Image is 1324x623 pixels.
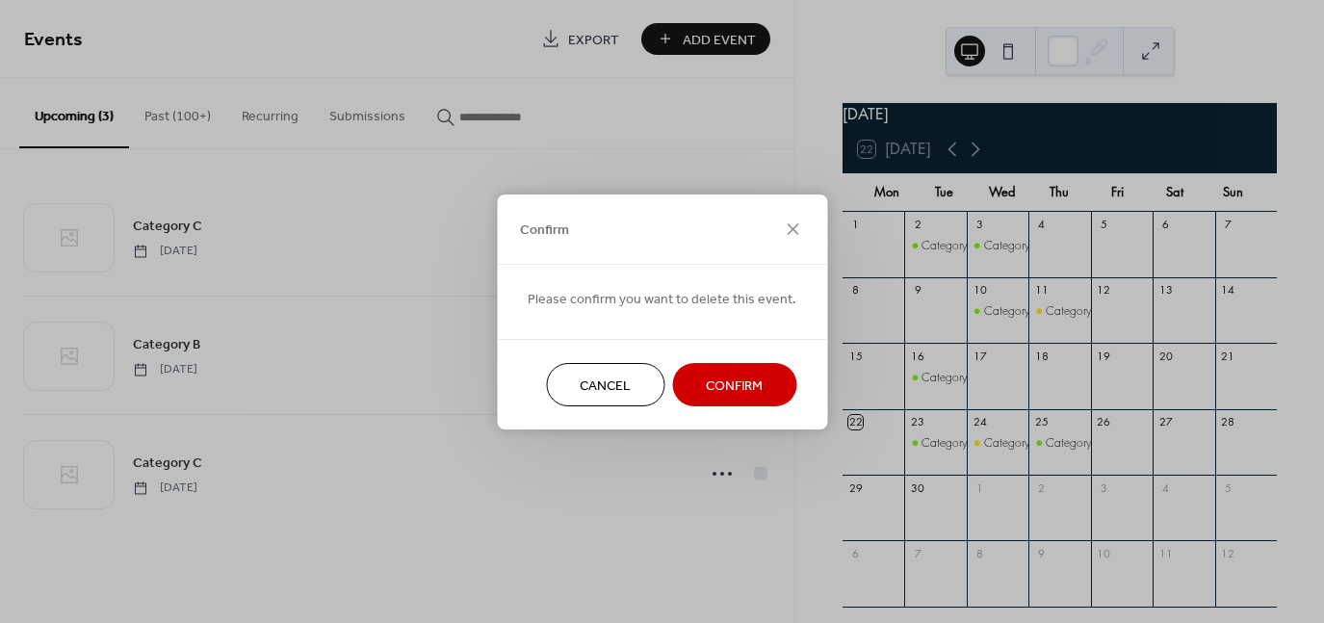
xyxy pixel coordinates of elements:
span: Please confirm you want to delete this event. [528,289,796,309]
span: Cancel [580,376,631,396]
button: Cancel [546,363,664,406]
span: Confirm [706,376,763,396]
span: Confirm [520,221,569,241]
button: Confirm [672,363,796,406]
